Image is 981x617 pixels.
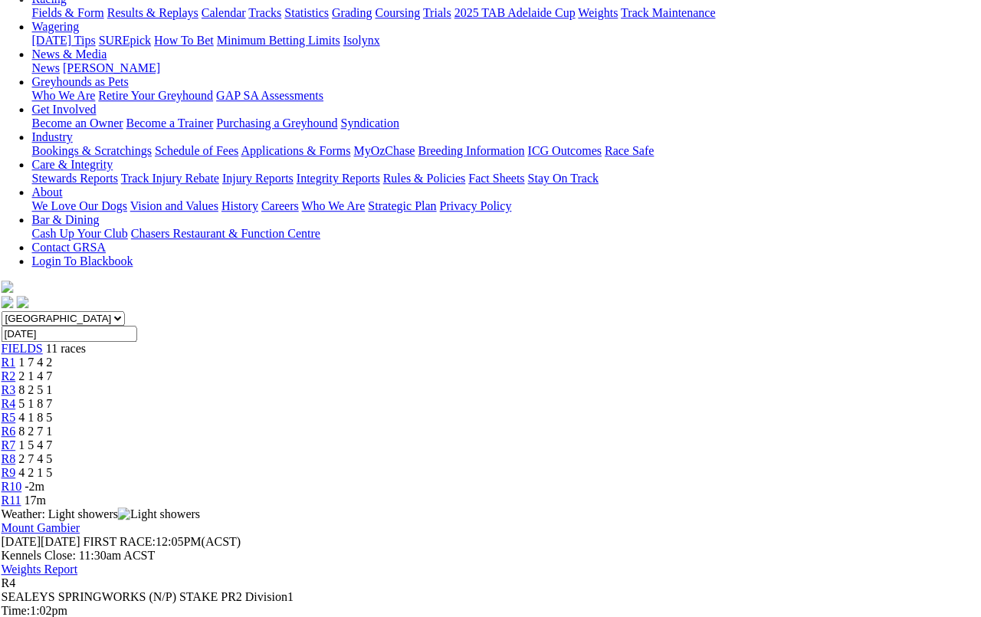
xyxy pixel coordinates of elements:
a: Who We Are [302,199,366,212]
span: [DATE] [2,535,80,548]
a: News & Media [32,48,107,61]
a: Care & Integrity [32,158,113,171]
a: R9 [2,466,16,479]
a: Retire Your Greyhound [99,89,214,102]
div: News & Media [32,61,970,75]
span: R8 [2,452,16,465]
a: Contact GRSA [32,241,106,254]
a: Strategic Plan [369,199,437,212]
div: Industry [32,144,970,158]
span: R6 [2,425,16,438]
a: Careers [261,199,299,212]
a: Fact Sheets [469,172,525,185]
a: Wagering [32,20,80,33]
a: Mount Gambier [2,521,80,534]
a: SUREpick [99,34,151,47]
a: Results & Replays [107,6,198,19]
span: [DATE] [2,535,41,548]
a: GAP SA Assessments [217,89,324,102]
a: ICG Outcomes [528,144,602,157]
img: logo-grsa-white.png [2,281,14,293]
span: 8 2 7 1 [19,425,53,438]
a: Bar & Dining [32,213,100,226]
span: 12:05PM(ACST) [84,535,241,548]
span: 2 1 4 7 [19,369,53,382]
a: R2 [2,369,16,382]
a: Calendar [202,6,246,19]
span: Time: [2,604,31,617]
a: Cash Up Your Club [32,227,128,240]
span: 8 2 5 1 [19,383,53,396]
img: twitter.svg [17,296,29,308]
a: History [221,199,258,212]
img: facebook.svg [2,296,14,308]
a: How To Bet [155,34,215,47]
a: Syndication [341,117,399,130]
a: Minimum Betting Limits [217,34,340,47]
a: Breeding Information [418,144,525,157]
img: Light showers [118,507,200,521]
span: 1 7 4 2 [19,356,53,369]
a: Applications & Forms [241,144,351,157]
a: Vision and Values [130,199,218,212]
a: Become a Trainer [126,117,214,130]
span: 4 1 8 5 [19,411,53,424]
a: 2025 TAB Adelaide Cup [454,6,576,19]
div: Racing [32,6,970,20]
a: R3 [2,383,16,396]
a: Tracks [249,6,282,19]
a: Greyhounds as Pets [32,75,129,88]
span: Weather: Light showers [2,507,201,520]
a: R4 [2,397,16,410]
a: [PERSON_NAME] [63,61,160,74]
a: Industry [32,130,73,143]
a: Login To Blackbook [32,254,133,267]
a: Trials [423,6,451,19]
a: We Love Our Dogs [32,199,127,212]
a: Grading [333,6,372,19]
a: Integrity Reports [297,172,380,185]
a: News [32,61,60,74]
span: R4 [2,576,16,589]
div: Care & Integrity [32,172,970,185]
a: Weights Report [2,563,78,576]
input: Select date [2,326,137,342]
a: Schedule of Fees [155,144,238,157]
a: Stay On Track [528,172,599,185]
a: Chasers Restaurant & Function Centre [131,227,320,240]
a: FIELDS [2,342,43,355]
span: 1 5 4 7 [19,438,53,451]
a: R5 [2,411,16,424]
a: Bookings & Scratchings [32,144,152,157]
a: Fields & Form [32,6,104,19]
span: 2 7 4 5 [19,452,53,465]
a: Injury Reports [222,172,294,185]
a: Track Injury Rebate [121,172,219,185]
a: R1 [2,356,16,369]
a: R7 [2,438,16,451]
div: Get Involved [32,117,970,130]
a: Isolynx [343,34,380,47]
a: R10 [2,480,22,493]
a: MyOzChase [354,144,415,157]
span: R11 [2,494,21,507]
div: Wagering [32,34,970,48]
a: Statistics [285,6,330,19]
div: SEALEYS SPRINGWORKS (N/P) STAKE PR2 Division1 [2,590,970,604]
a: Weights [579,6,618,19]
div: Kennels Close: 11:30am ACST [2,549,970,563]
div: Greyhounds as Pets [32,89,970,103]
span: 17m [25,494,46,507]
a: Privacy Policy [440,199,512,212]
a: About [32,185,63,199]
a: Stewards Reports [32,172,118,185]
span: FIRST RACE: [84,535,156,548]
a: Rules & Policies [383,172,466,185]
a: Purchasing a Greyhound [217,117,338,130]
